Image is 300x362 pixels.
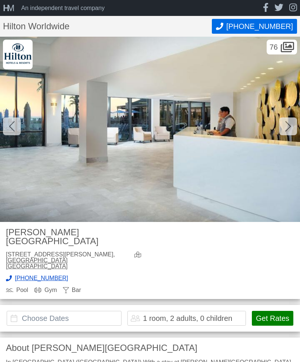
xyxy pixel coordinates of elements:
button: Call [212,19,297,34]
img: Hilton Worldwide [3,40,33,69]
a: twitter [274,3,283,13]
h3: About [PERSON_NAME][GEOGRAPHIC_DATA] [6,343,294,352]
div: Gym [34,287,57,293]
a: facebook [263,3,269,13]
h2: [PERSON_NAME][GEOGRAPHIC_DATA] [6,228,144,246]
a: view map [134,252,144,269]
a: HM [3,4,18,13]
button: Get Rates [252,311,293,326]
input: Choose Dates [7,311,121,326]
div: 1 room, 2 adults, 0 children [143,315,232,322]
div: [STREET_ADDRESS][PERSON_NAME], [6,252,129,269]
a: instagram [289,3,297,13]
span: M [7,3,12,13]
div: An independent travel company [21,5,104,11]
span: H [3,3,7,13]
span: [PHONE_NUMBER] [15,275,68,281]
a: [GEOGRAPHIC_DATA] [GEOGRAPHIC_DATA] [6,257,68,269]
div: Pool [6,287,28,293]
h1: Hilton Worldwide [3,22,212,31]
span: [PHONE_NUMBER] [226,22,293,31]
div: 76 [267,40,297,54]
div: Bar [63,287,81,293]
